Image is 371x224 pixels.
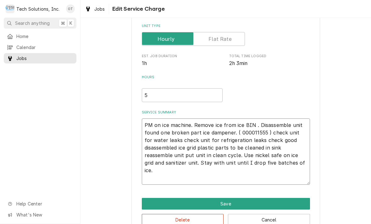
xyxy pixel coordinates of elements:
[16,44,73,51] span: Calendar
[4,18,76,29] button: Search anything⌘K
[94,6,105,12] span: Jobs
[6,4,14,13] div: T
[6,4,14,13] div: Tech Solutions, Inc.'s Avatar
[142,110,310,115] label: Service Summary
[16,200,73,207] span: Help Center
[229,54,310,67] div: Total Time Logged
[142,198,310,210] button: Save
[142,24,310,46] div: Unit Type
[82,4,108,14] a: Jobs
[142,60,147,66] span: 1h
[229,60,310,67] span: Total Time Logged
[16,211,73,218] span: What's New
[229,54,310,59] span: Total Time Logged
[4,210,76,220] a: Go to What's New
[69,20,72,26] span: K
[4,31,76,41] a: Home
[229,60,248,66] span: 2h 3min
[16,55,73,62] span: Jobs
[61,20,65,26] span: ⌘
[142,54,223,67] div: Est. Job Duration
[142,54,223,59] span: Est. Job Duration
[142,75,223,85] label: Hours
[142,60,223,67] span: Est. Job Duration
[4,42,76,52] a: Calendar
[16,6,59,12] div: Tech Solutions, Inc.
[66,4,75,13] div: Otis Tooley's Avatar
[142,75,223,102] div: [object Object]
[4,199,76,209] a: Go to Help Center
[15,20,50,26] span: Search anything
[4,53,76,63] a: Jobs
[66,4,75,13] div: OT
[142,24,310,29] label: Unit Type
[142,198,310,210] div: Button Group Row
[142,118,310,185] textarea: PM on ice machine. Remove ice from ice BIN . Disassemble unit found one broken part ice dampener....
[16,33,73,40] span: Home
[110,5,165,13] span: Edit Service Charge
[142,110,310,185] div: Service Summary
